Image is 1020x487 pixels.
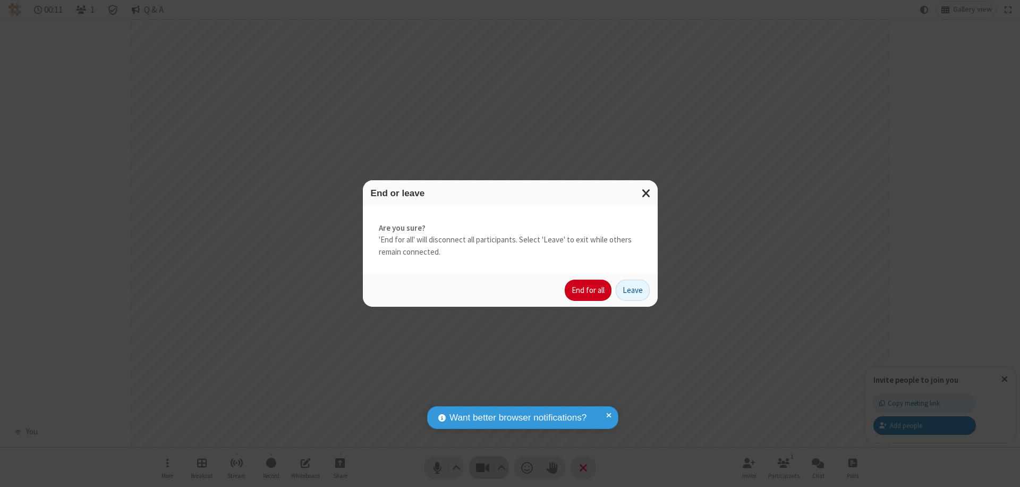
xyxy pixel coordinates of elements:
span: Want better browser notifications? [449,411,586,425]
button: Close modal [635,180,658,206]
div: 'End for all' will disconnect all participants. Select 'Leave' to exit while others remain connec... [363,206,658,274]
button: Leave [616,280,650,301]
h3: End or leave [371,188,650,198]
button: End for all [565,280,611,301]
strong: Are you sure? [379,222,642,234]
